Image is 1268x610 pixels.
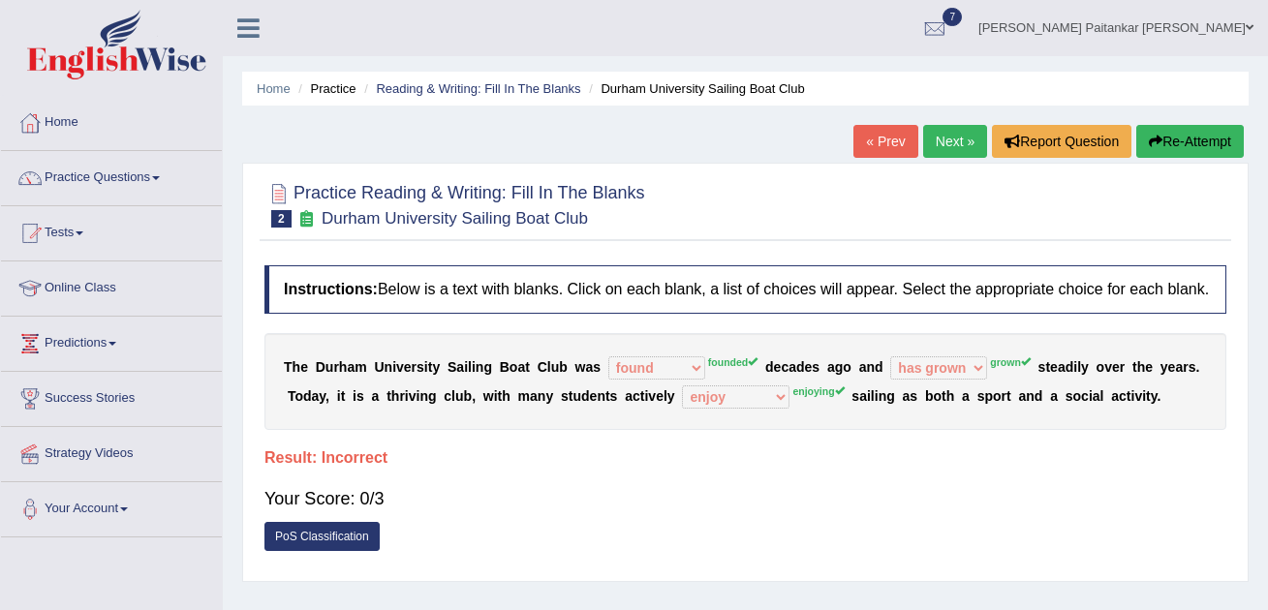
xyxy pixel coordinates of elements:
[962,388,970,404] b: a
[781,359,789,375] b: c
[943,8,962,26] span: 7
[1035,388,1043,404] b: d
[1183,359,1188,375] b: r
[476,359,484,375] b: n
[387,388,391,404] b: t
[1,317,222,365] a: Predictions
[859,388,867,404] b: a
[1066,359,1074,375] b: d
[399,388,404,404] b: r
[1151,388,1158,404] b: y
[319,388,325,404] b: y
[296,210,317,229] small: Exam occurring question
[428,359,433,375] b: t
[984,388,993,404] b: p
[404,359,412,375] b: e
[1077,359,1081,375] b: l
[1,206,222,255] a: Tests
[483,359,492,375] b: g
[472,359,476,375] b: i
[500,359,510,375] b: B
[444,388,451,404] b: c
[1081,359,1089,375] b: y
[867,388,871,404] b: i
[498,388,503,404] b: t
[424,359,428,375] b: i
[1100,388,1104,404] b: l
[472,388,476,404] b: ,
[372,388,380,404] b: a
[903,388,911,404] b: a
[312,388,320,404] b: a
[708,356,758,368] sup: founded
[572,388,581,404] b: u
[1073,359,1077,375] b: i
[355,359,366,375] b: m
[1038,359,1046,375] b: s
[1097,359,1105,375] b: o
[385,359,393,375] b: n
[396,359,404,375] b: v
[859,359,867,375] b: a
[1,96,222,144] a: Home
[1131,388,1135,404] b: i
[494,388,498,404] b: i
[1175,359,1183,375] b: a
[640,388,645,404] b: t
[322,209,588,228] small: Durham University Sailing Boat Club
[1104,359,1112,375] b: v
[517,359,525,375] b: a
[1145,359,1153,375] b: e
[644,388,648,404] b: i
[664,388,667,404] b: l
[796,359,805,375] b: d
[1195,359,1199,375] b: .
[1137,359,1146,375] b: h
[547,359,551,375] b: l
[853,125,917,158] a: « Prev
[1045,359,1050,375] b: t
[925,388,934,404] b: b
[866,359,875,375] b: n
[337,388,341,404] b: i
[1,261,222,310] a: Online Class
[946,388,955,404] b: h
[871,388,875,404] b: l
[1089,388,1093,404] b: i
[1120,359,1125,375] b: r
[451,388,455,404] b: l
[538,359,547,375] b: C
[405,388,409,404] b: i
[264,265,1226,314] h4: Below is a text with blanks. Click on each blank, a list of choices will appear. Select the appro...
[1136,125,1244,158] button: Re-Attempt
[284,281,378,297] b: Instructions:
[581,388,590,404] b: d
[455,388,464,404] b: u
[559,359,568,375] b: b
[1018,388,1026,404] b: a
[1168,359,1176,375] b: e
[910,388,917,404] b: s
[610,388,618,404] b: s
[264,475,1226,522] div: Your Score: 0/3
[392,359,396,375] b: i
[633,388,640,404] b: c
[374,359,384,375] b: U
[1050,388,1058,404] b: a
[432,359,440,375] b: y
[805,359,813,375] b: e
[1119,388,1127,404] b: c
[448,359,456,375] b: S
[376,81,580,96] a: Reading & Writing: Fill In The Blanks
[1081,388,1089,404] b: c
[648,388,656,404] b: v
[545,388,553,404] b: y
[356,388,364,404] b: s
[409,388,417,404] b: v
[827,359,835,375] b: a
[812,359,820,375] b: s
[271,210,292,228] span: 2
[942,388,946,404] b: t
[530,388,538,404] b: a
[264,179,645,228] h2: Practice Reading & Writing: Fill In The Blanks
